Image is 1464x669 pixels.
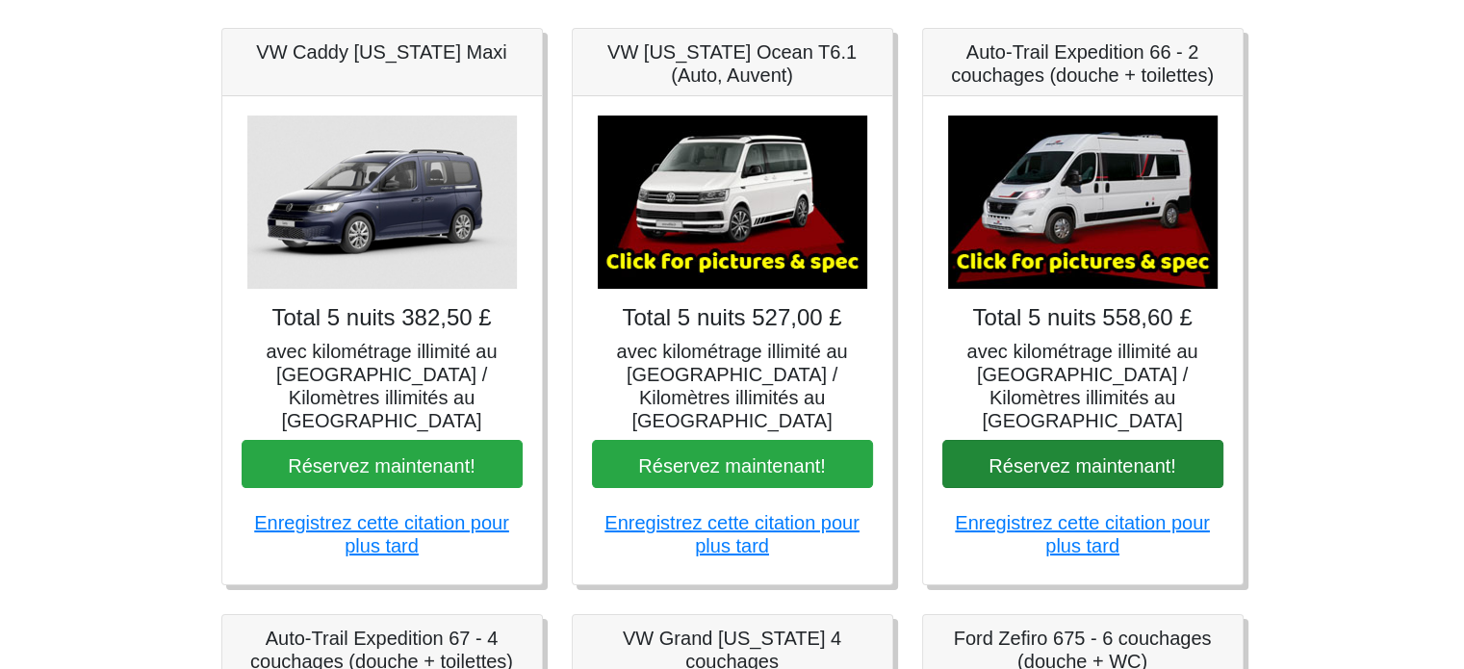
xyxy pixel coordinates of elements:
[592,440,873,489] button: Réservez maintenant!
[948,116,1218,289] img: Auto-Trail Expedition 66 - 2 couchages (douche + toilettes)
[266,341,497,431] font: avec kilométrage illimité au [GEOGRAPHIC_DATA] / Kilomètres illimités au [GEOGRAPHIC_DATA]
[598,116,867,289] img: VW California Ocean T6.1 (Auto, Auvent)
[972,304,1192,330] font: Total 5 nuits 558,60 £
[955,512,1210,556] a: Enregistrez cette citation pour plus tard
[942,440,1223,489] button: Réservez maintenant!
[607,41,857,86] font: VW [US_STATE] Ocean T6.1 (Auto, Auvent)
[271,304,491,330] font: Total 5 nuits 382,50 £
[247,116,517,289] img: VW Caddy California Maxi
[616,341,847,431] font: avec kilométrage illimité au [GEOGRAPHIC_DATA] / Kilomètres illimités au [GEOGRAPHIC_DATA]
[256,41,506,63] font: VW Caddy [US_STATE] Maxi
[951,41,1214,86] font: Auto-Trail Expedition 66 - 2 couchages (douche + toilettes)
[638,454,826,476] font: Réservez maintenant!
[288,454,475,476] font: Réservez maintenant!
[242,440,523,489] button: Réservez maintenant!
[604,512,860,556] a: Enregistrez cette citation pour plus tard
[254,512,509,556] a: Enregistrez cette citation pour plus tard
[622,304,841,330] font: Total 5 nuits 527,00 £
[966,341,1197,431] font: avec kilométrage illimité au [GEOGRAPHIC_DATA] / Kilomètres illimités au [GEOGRAPHIC_DATA]
[989,454,1176,476] font: Réservez maintenant!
